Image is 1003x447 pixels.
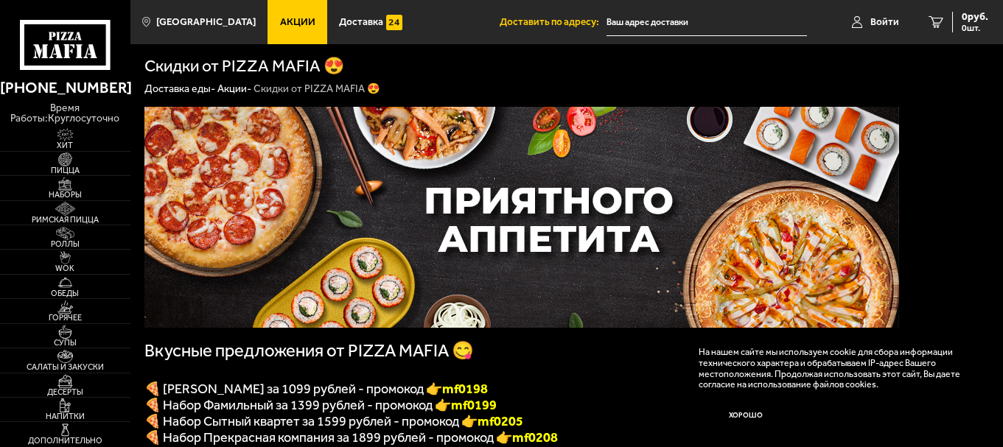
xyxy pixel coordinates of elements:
[478,413,523,429] b: mf0205
[339,17,383,27] span: Доставка
[962,12,988,22] span: 0 руб.
[451,397,497,413] b: mf0199
[144,397,497,413] span: 🍕 Набор Фамильный за 1399 рублей - промокод 👉
[144,107,899,328] img: 1024x1024
[254,82,380,96] div: Скидки от PIZZA MAFIA 😍
[386,15,402,30] img: 15daf4d41897b9f0e9f617042186c801.svg
[607,9,807,36] input: Ваш адрес доставки
[512,429,558,446] span: mf0208
[962,24,988,32] span: 0 шт.
[870,17,899,27] span: Войти
[144,82,215,95] a: Доставка еды-
[699,401,793,432] button: Хорошо
[144,413,523,429] span: 🍕 Набор Сытный квартет за 1599 рублей - промокод 👉
[156,17,256,27] span: [GEOGRAPHIC_DATA]
[144,381,488,397] span: 🍕 [PERSON_NAME] за 1099 рублей - промокод 👉
[144,58,344,75] h1: Скидки от PIZZA MAFIA 😍
[500,17,607,27] span: Доставить по адресу:
[280,17,315,27] span: Акции
[217,82,251,95] a: Акции-
[699,347,970,390] p: На нашем сайте мы используем cookie для сбора информации технического характера и обрабатываем IP...
[144,340,474,361] span: Вкусные предложения от PIZZA MAFIA 😋
[442,381,488,397] font: mf0198
[144,429,512,446] span: 🍕 Набор Прекрасная компания за 1899 рублей - промокод 👉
